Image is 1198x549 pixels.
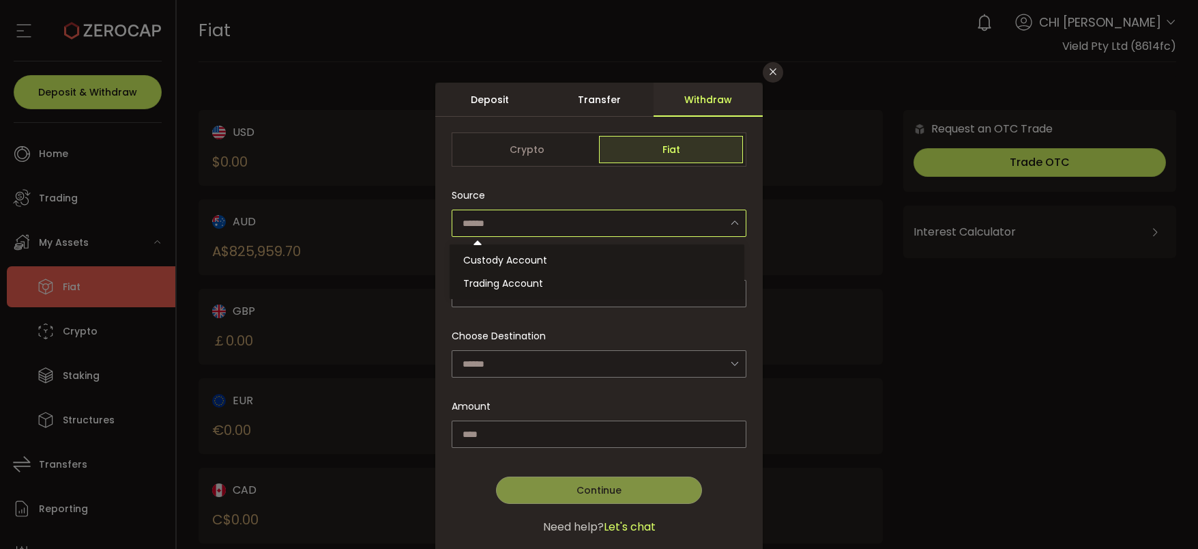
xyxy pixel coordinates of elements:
[599,136,743,163] span: Fiat
[543,519,604,535] span: Need help?
[576,483,622,497] span: Continue
[452,399,491,414] span: Amount
[435,83,544,117] div: Deposit
[763,62,783,83] button: Close
[463,253,547,267] span: Custody Account
[452,182,485,209] span: Source
[455,136,599,163] span: Crypto
[604,519,656,535] span: Let's chat
[654,83,763,117] div: Withdraw
[496,477,702,504] button: Continue
[463,277,543,290] span: Trading Account
[452,329,546,343] span: Choose Destination
[544,83,654,117] div: Transfer
[1036,402,1198,549] iframe: Chat Widget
